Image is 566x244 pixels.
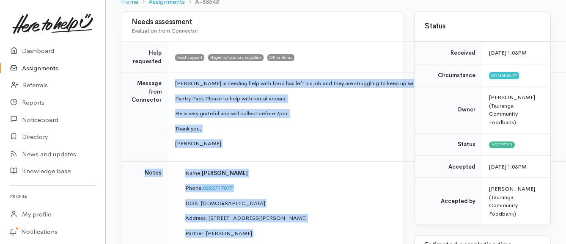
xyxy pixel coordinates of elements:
[415,155,482,178] td: Accepted
[132,27,198,34] span: Evaluation from Connector
[489,49,527,56] time: [DATE] 1:03PM
[415,133,482,156] td: Status
[132,18,393,26] h3: Needs assessment
[489,163,527,170] time: [DATE] 1:03PM
[415,178,482,225] td: Accepted by
[202,169,248,177] span: [PERSON_NAME]
[208,54,264,61] span: Hygiene/sanitary supplies
[415,86,482,133] td: Owner
[121,42,168,72] td: Help requested
[489,141,515,148] span: Accepted
[415,64,482,86] td: Circumstance
[10,191,95,202] h6: Profile
[425,22,540,30] h3: Status
[185,214,307,222] span: Address: [STREET_ADDRESS][PERSON_NAME]
[267,54,294,61] span: Other items
[482,178,550,225] td: [PERSON_NAME] (Tauranga Community Foodbank)
[175,54,204,61] span: Food support
[121,72,168,162] td: Message from Connector
[489,72,519,79] span: Community
[415,42,482,64] td: Received
[203,184,233,191] a: 0223717077
[489,94,535,126] span: [PERSON_NAME] (Tauranga Community Foodbank)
